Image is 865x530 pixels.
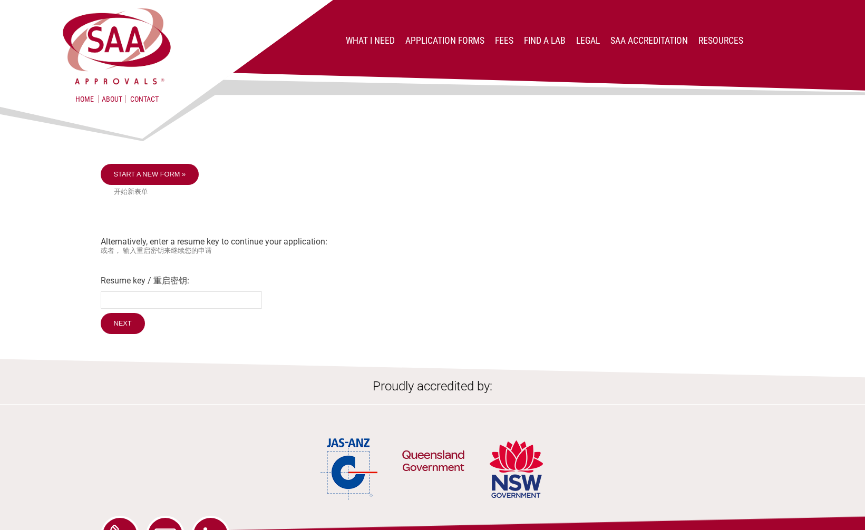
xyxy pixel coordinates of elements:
[488,436,545,502] img: NSW Government
[101,276,765,287] label: Resume key / 重启密钥:
[130,95,159,103] a: Contact
[698,35,743,46] a: Resources
[320,436,378,502] img: JAS-ANZ
[61,6,173,86] img: SAA Approvals
[98,95,126,103] a: About
[101,164,765,337] div: Alternatively, enter a resume key to continue your application:
[576,35,600,46] a: Legal
[346,35,395,46] a: What I Need
[101,313,145,334] input: Next
[75,95,94,103] a: Home
[524,35,566,46] a: Find a lab
[610,35,688,46] a: SAA Accreditation
[402,423,465,502] img: QLD Government
[101,247,765,256] small: 或者， 输入重启密钥来继续您的申请
[114,188,765,197] small: 开始新表单
[101,164,199,185] a: Start a new form »
[405,35,484,46] a: Application Forms
[495,35,513,46] a: Fees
